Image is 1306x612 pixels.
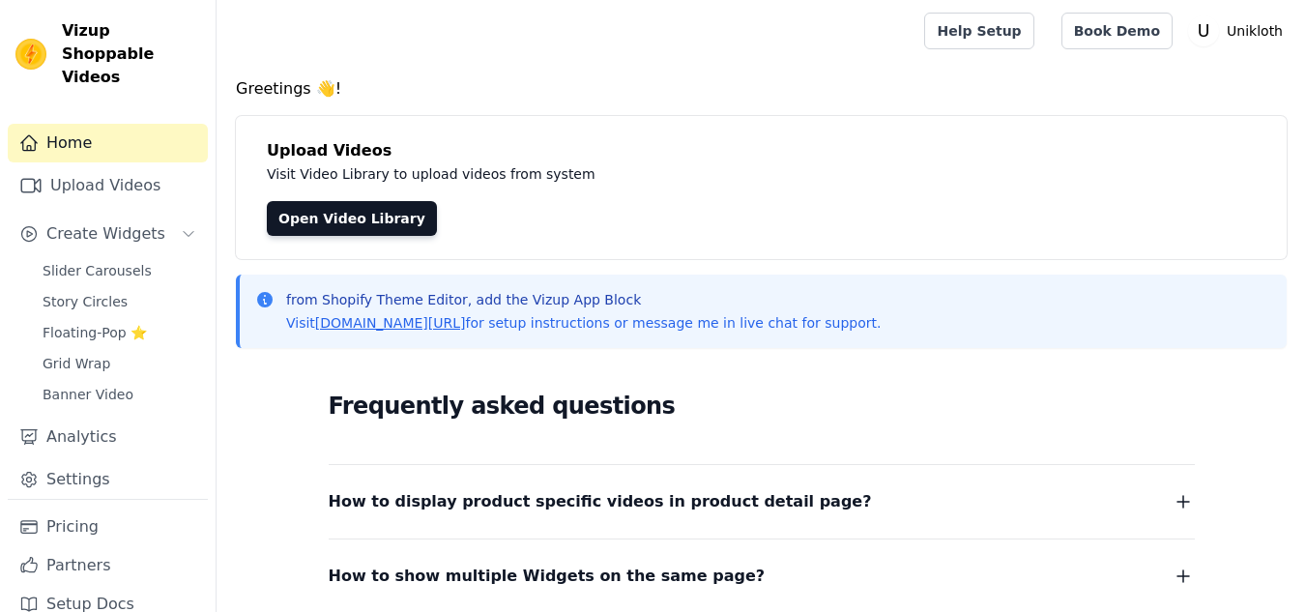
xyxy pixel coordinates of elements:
[8,418,208,456] a: Analytics
[8,124,208,162] a: Home
[329,563,1195,590] button: How to show multiple Widgets on the same page?
[31,288,208,315] a: Story Circles
[1061,13,1173,49] a: Book Demo
[286,290,881,309] p: from Shopify Theme Editor, add the Vizup App Block
[43,292,128,311] span: Story Circles
[31,257,208,284] a: Slider Carousels
[267,162,1133,186] p: Visit Video Library to upload videos from system
[267,201,437,236] a: Open Video Library
[43,323,147,342] span: Floating-Pop ⭐
[31,381,208,408] a: Banner Video
[236,77,1287,101] h4: Greetings 👋!
[31,319,208,346] a: Floating-Pop ⭐
[31,350,208,377] a: Grid Wrap
[8,166,208,205] a: Upload Videos
[8,215,208,253] button: Create Widgets
[329,563,766,590] span: How to show multiple Widgets on the same page?
[329,488,872,515] span: How to display product specific videos in product detail page?
[329,387,1195,425] h2: Frequently asked questions
[267,139,1256,162] h4: Upload Videos
[315,315,466,331] a: [DOMAIN_NAME][URL]
[8,546,208,585] a: Partners
[8,508,208,546] a: Pricing
[924,13,1033,49] a: Help Setup
[46,222,165,246] span: Create Widgets
[43,261,152,280] span: Slider Carousels
[15,39,46,70] img: Vizup
[1188,14,1291,48] button: U Unikloth
[286,313,881,333] p: Visit for setup instructions or message me in live chat for support.
[1219,14,1291,48] p: Unikloth
[1198,21,1210,41] text: U
[43,354,110,373] span: Grid Wrap
[329,488,1195,515] button: How to display product specific videos in product detail page?
[62,19,200,89] span: Vizup Shoppable Videos
[8,460,208,499] a: Settings
[43,385,133,404] span: Banner Video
